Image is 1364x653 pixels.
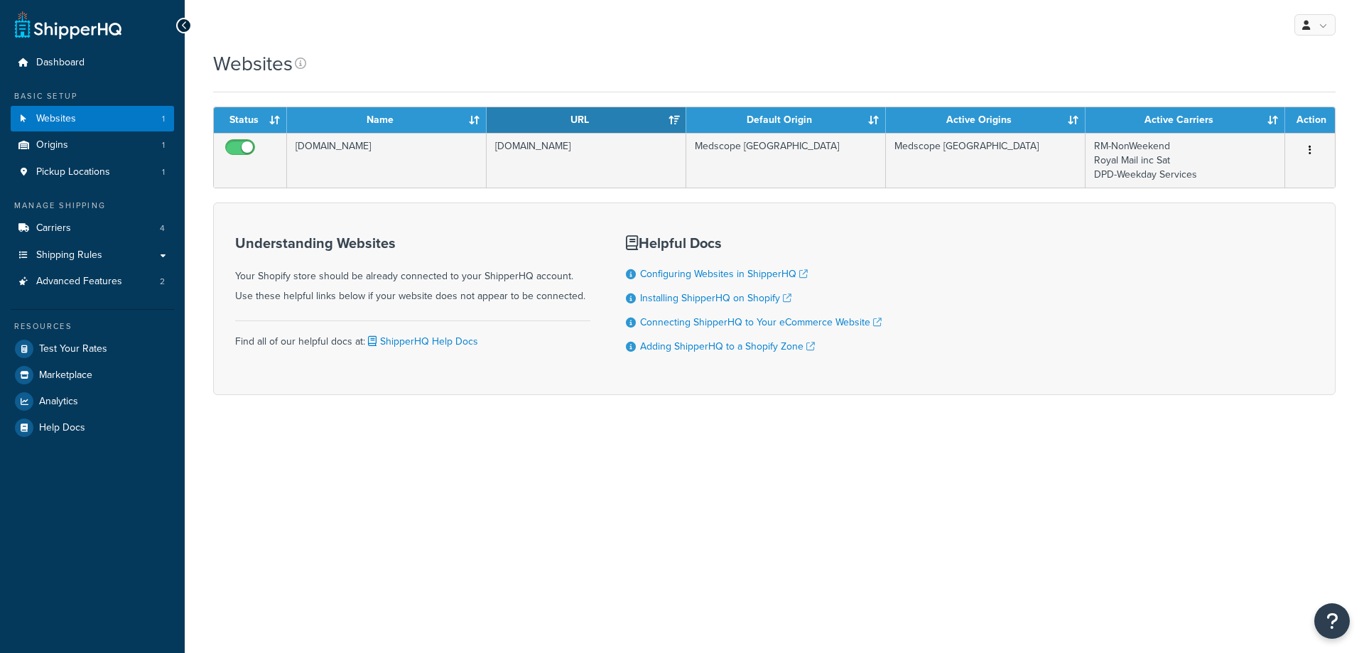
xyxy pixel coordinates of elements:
[640,339,815,354] a: Adding ShipperHQ to a Shopify Zone
[1086,107,1285,133] th: Active Carriers: activate to sort column ascending
[11,242,174,269] a: Shipping Rules
[160,222,165,234] span: 4
[36,139,68,151] span: Origins
[213,50,293,77] h1: Websites
[11,215,174,242] a: Carriers 4
[11,50,174,76] a: Dashboard
[886,133,1086,188] td: Medscope [GEOGRAPHIC_DATA]
[11,90,174,102] div: Basic Setup
[11,269,174,295] a: Advanced Features 2
[686,107,886,133] th: Default Origin: activate to sort column ascending
[11,362,174,388] a: Marketplace
[39,422,85,434] span: Help Docs
[487,133,686,188] td: [DOMAIN_NAME]
[1285,107,1335,133] th: Action
[36,276,122,288] span: Advanced Features
[11,415,174,441] a: Help Docs
[39,343,107,355] span: Test Your Rates
[640,266,808,281] a: Configuring Websites in ShipperHQ
[36,222,71,234] span: Carriers
[11,106,174,132] li: Websites
[11,320,174,333] div: Resources
[235,320,590,352] div: Find all of our helpful docs at:
[36,57,85,69] span: Dashboard
[11,389,174,414] a: Analytics
[36,166,110,178] span: Pickup Locations
[235,235,590,251] h3: Understanding Websites
[39,369,92,382] span: Marketplace
[36,249,102,261] span: Shipping Rules
[11,159,174,185] li: Pickup Locations
[1086,133,1285,188] td: RM-NonWeekend Royal Mail inc Sat DPD-Weekday Services
[11,132,174,158] li: Origins
[640,315,882,330] a: Connecting ShipperHQ to Your eCommerce Website
[162,139,165,151] span: 1
[15,11,121,39] a: ShipperHQ Home
[287,107,487,133] th: Name: activate to sort column ascending
[1314,603,1350,639] button: Open Resource Center
[160,276,165,288] span: 2
[886,107,1086,133] th: Active Origins: activate to sort column ascending
[162,166,165,178] span: 1
[686,133,886,188] td: Medscope [GEOGRAPHIC_DATA]
[11,132,174,158] a: Origins 1
[287,133,487,188] td: [DOMAIN_NAME]
[11,159,174,185] a: Pickup Locations 1
[11,269,174,295] li: Advanced Features
[11,106,174,132] a: Websites 1
[365,334,478,349] a: ShipperHQ Help Docs
[214,107,287,133] th: Status: activate to sort column ascending
[640,291,791,306] a: Installing ShipperHQ on Shopify
[36,113,76,125] span: Websites
[162,113,165,125] span: 1
[235,235,590,306] div: Your Shopify store should be already connected to your ShipperHQ account. Use these helpful links...
[11,200,174,212] div: Manage Shipping
[626,235,882,251] h3: Helpful Docs
[11,215,174,242] li: Carriers
[487,107,686,133] th: URL: activate to sort column ascending
[39,396,78,408] span: Analytics
[11,336,174,362] a: Test Your Rates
